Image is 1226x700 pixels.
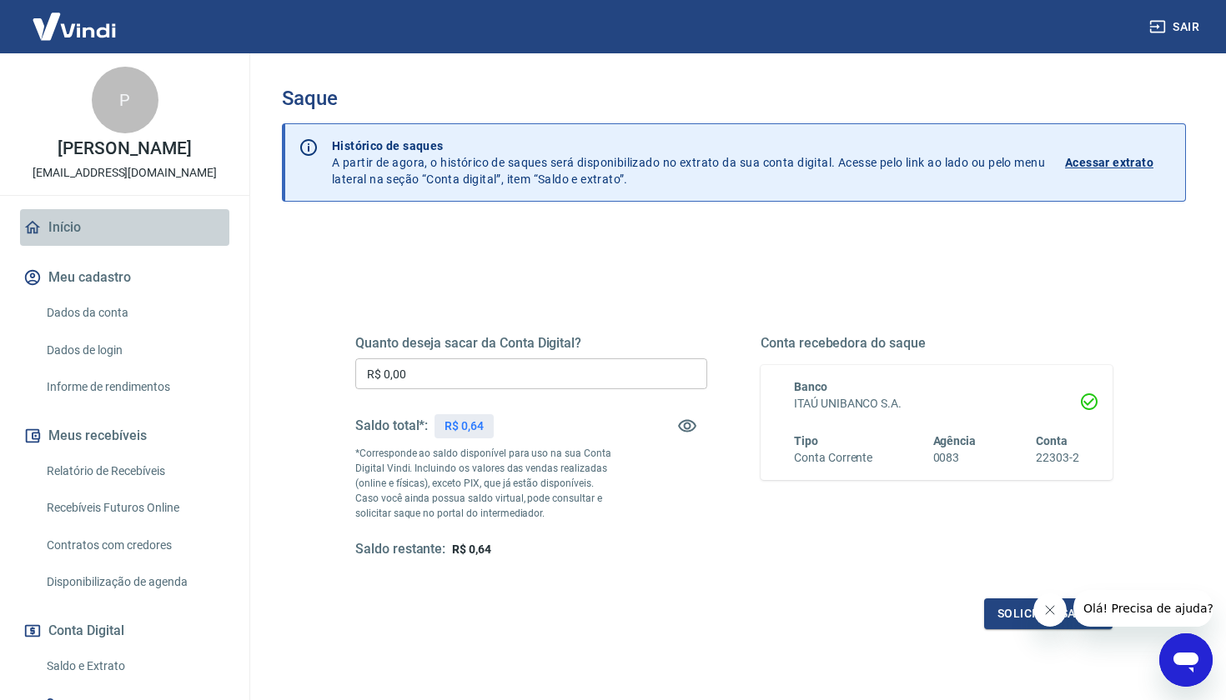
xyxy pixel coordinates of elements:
h5: Quanto deseja sacar da Conta Digital? [355,335,707,352]
a: Contratos com credores [40,528,229,562]
span: Tipo [794,434,818,447]
h6: 0083 [933,449,977,467]
span: Banco [794,380,827,393]
p: Histórico de saques [332,137,1045,154]
a: Disponibilização de agenda [40,565,229,599]
p: [EMAIL_ADDRESS][DOMAIN_NAME] [33,164,217,182]
p: A partir de agora, o histórico de saques será disponibilizado no extrato da sua conta digital. Ac... [332,137,1045,187]
iframe: Mensagem da empresa [1073,590,1213,627]
a: Relatório de Recebíveis [40,454,229,488]
div: P [92,67,158,133]
p: *Corresponde ao saldo disponível para uso na sua Conta Digital Vindi. Incluindo os valores das ve... [355,446,620,521]
h6: ITAÚ UNIBANCO S.A. [794,395,1079,412]
a: Dados de login [40,333,229,367]
span: Conta [1036,434,1068,447]
iframe: Botão para abrir a janela de mensagens [1159,633,1213,687]
h5: Saldo restante: [355,541,445,558]
h6: 22303-2 [1036,449,1079,467]
span: Agência [933,434,977,447]
button: Sair [1146,12,1206,42]
a: Saldo e Extrato [40,649,229,683]
a: Recebíveis Futuros Online [40,491,229,525]
p: [PERSON_NAME] [58,140,191,157]
h3: Saque [282,87,1186,110]
a: Acessar extrato [1065,137,1172,187]
button: Solicitar saque [984,598,1113,629]
button: Conta Digital [20,612,229,649]
a: Dados da conta [40,296,229,330]
img: Vindi [20,1,128,52]
span: R$ 0,64 [452,542,491,556]
span: Olá! Precisa de ajuda? [10,12,140,25]
h5: Conta recebedora do saque [761,335,1113,352]
button: Meu cadastro [20,259,229,296]
h5: Saldo total*: [355,417,428,434]
h6: Conta Corrente [794,449,872,467]
p: R$ 0,64 [445,417,484,435]
button: Meus recebíveis [20,417,229,454]
a: Início [20,209,229,246]
iframe: Fechar mensagem [1033,593,1067,627]
p: Acessar extrato [1065,154,1153,171]
a: Informe de rendimentos [40,370,229,404]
